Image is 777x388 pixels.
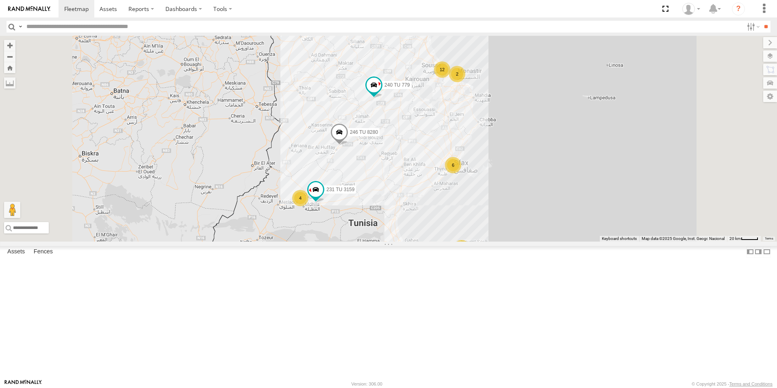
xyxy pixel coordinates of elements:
[744,21,761,33] label: Search Filter Options
[602,236,637,242] button: Keyboard shortcuts
[679,3,703,15] div: Nejah Benkhalifa
[326,187,354,192] span: 231 TU 3159
[642,236,725,241] span: Map data ©2025 Google, Inst. Geogr. Nacional
[4,40,15,51] button: Zoom in
[763,246,771,258] label: Hide Summary Table
[754,246,762,258] label: Dock Summary Table to the Right
[4,51,15,62] button: Zoom out
[352,381,382,386] div: Version: 306.00
[384,82,410,88] span: 240 TU 779
[729,236,741,241] span: 20 km
[434,61,450,78] div: 12
[454,240,470,256] div: 2
[765,237,773,240] a: Terms (opens in new tab)
[8,6,50,12] img: rand-logo.svg
[763,91,777,102] label: Map Settings
[445,157,461,173] div: 6
[449,66,465,82] div: 2
[729,381,773,386] a: Terms and Conditions
[727,236,761,242] button: Map Scale: 20 km per 39 pixels
[692,381,773,386] div: © Copyright 2025 -
[17,21,24,33] label: Search Query
[292,190,308,206] div: 4
[3,246,29,257] label: Assets
[350,130,378,135] span: 246 TU 8280
[30,246,57,257] label: Fences
[4,202,20,218] button: Drag Pegman onto the map to open Street View
[4,62,15,73] button: Zoom Home
[732,2,745,15] i: ?
[4,77,15,89] label: Measure
[4,380,42,388] a: Visit our Website
[746,246,754,258] label: Dock Summary Table to the Left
